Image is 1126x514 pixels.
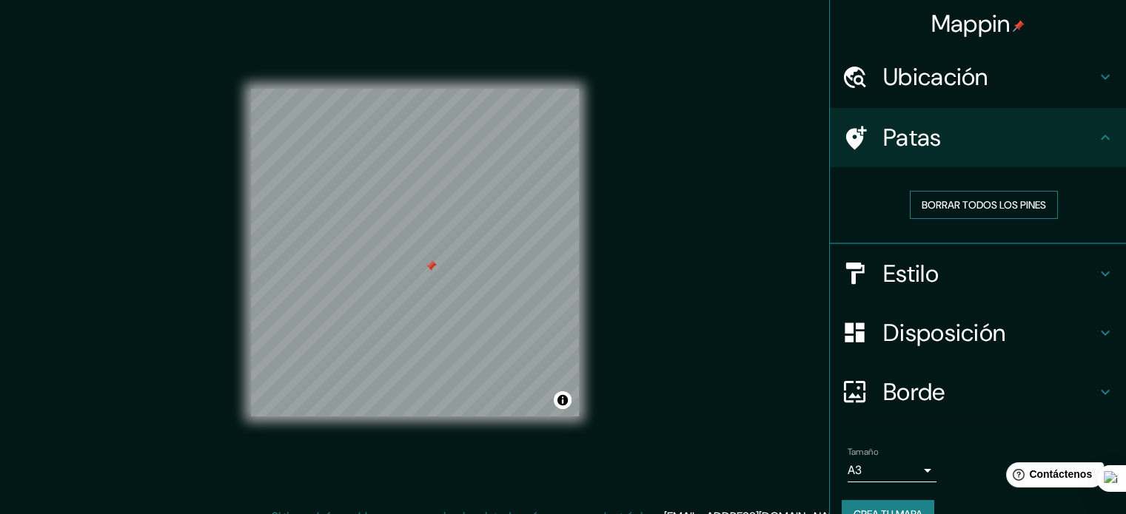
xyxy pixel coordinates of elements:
font: A3 [848,462,862,478]
font: Mappin [931,8,1011,39]
iframe: Lanzador de widgets de ayuda [994,456,1110,498]
div: Estilo [830,244,1126,303]
button: Borrar todos los pines [910,191,1058,219]
div: Disposición [830,303,1126,362]
img: pin-icon.png [1013,20,1025,32]
canvas: Mapa [251,89,579,416]
div: Patas [830,108,1126,167]
font: Borrar todos los pines [922,198,1046,212]
font: Disposición [883,317,1005,348]
div: Ubicación [830,47,1126,106]
font: Borde [883,376,945,408]
font: Tamaño [848,446,878,458]
div: Borde [830,362,1126,422]
font: Patas [883,122,942,153]
div: A3 [848,459,936,482]
font: Ubicación [883,61,988,92]
button: Activar o desactivar atribución [554,391,572,409]
font: Estilo [883,258,939,289]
